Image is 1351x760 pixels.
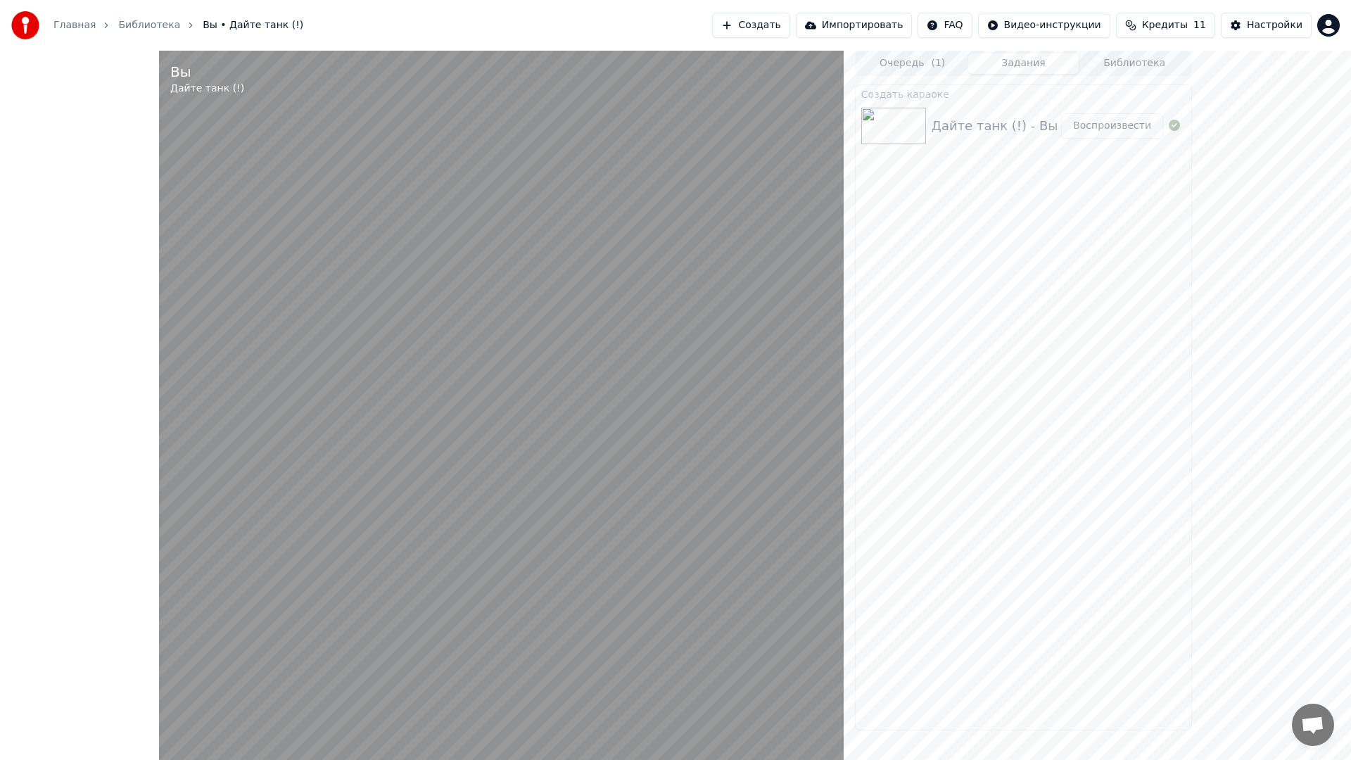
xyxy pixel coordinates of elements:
div: Создать караоке [856,85,1191,102]
button: Библиотека [1079,53,1190,74]
span: Кредиты [1142,18,1188,32]
button: Импортировать [796,13,913,38]
a: Библиотека [118,18,180,32]
nav: breadcrumb [53,18,303,32]
span: 11 [1193,18,1206,32]
div: Дайте танк (!) - Вы [932,116,1058,136]
button: Видео-инструкции [978,13,1110,38]
span: ( 1 ) [931,56,945,70]
button: Задания [968,53,1079,74]
button: Создать [712,13,789,38]
div: Настройки [1247,18,1302,32]
button: FAQ [918,13,972,38]
div: Открытый чат [1292,704,1334,746]
button: Настройки [1221,13,1312,38]
div: Вы [170,62,244,82]
img: youka [11,11,39,39]
button: Кредиты11 [1116,13,1215,38]
span: Вы • Дайте танк (!) [203,18,303,32]
button: Воспроизвести [1061,113,1163,139]
button: Очередь [857,53,968,74]
div: Дайте танк (!) [170,82,244,96]
a: Главная [53,18,96,32]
